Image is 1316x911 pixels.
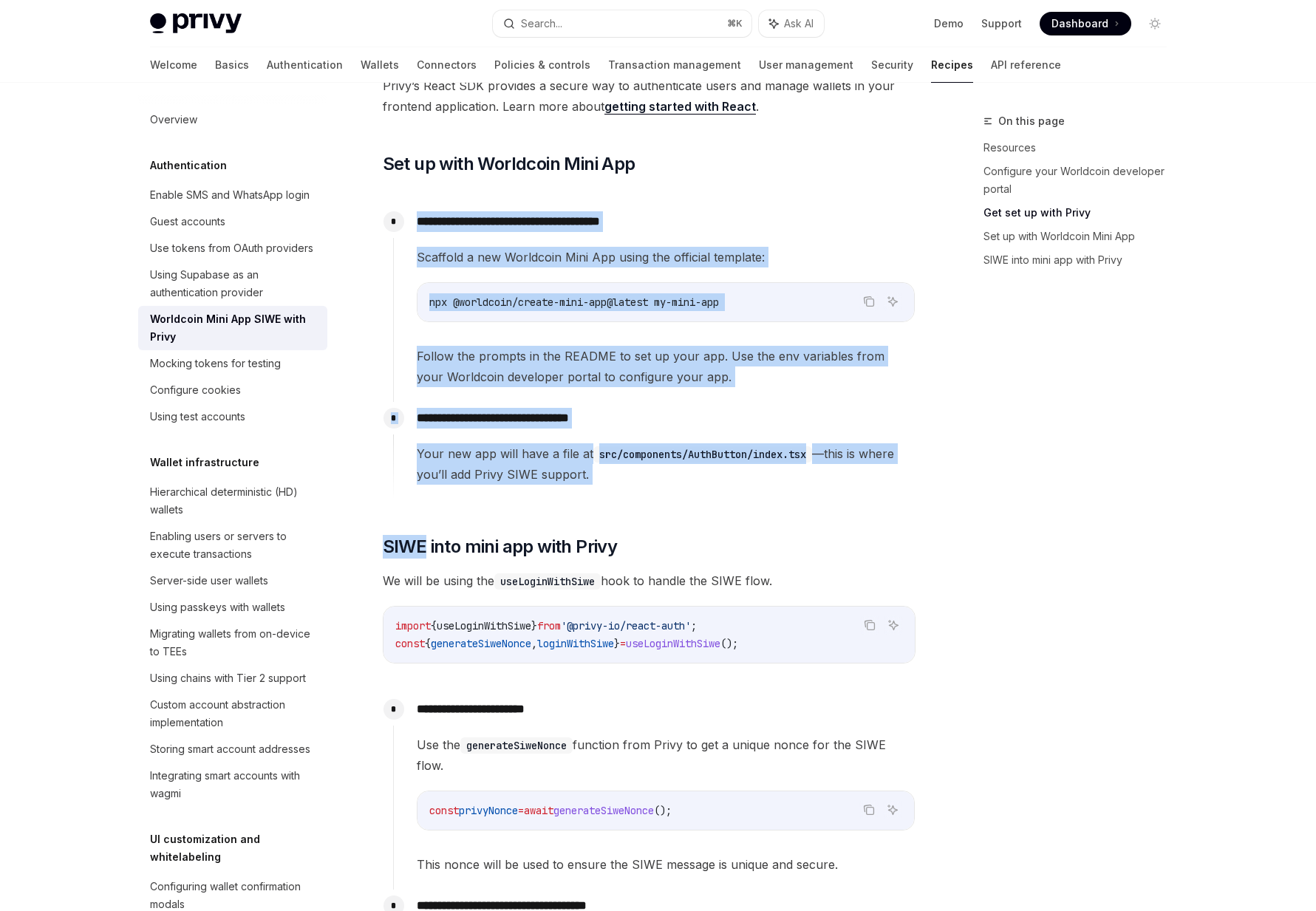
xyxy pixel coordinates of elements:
[417,346,915,387] span: Follow the prompts in the README to set up your app. Use the env variables from your Worldcoin de...
[859,292,879,311] button: Copy the contents from the code block
[383,75,916,117] span: Privy’s React SDK provides a secure way to authenticate users and manage wallets in your frontend...
[150,213,225,231] div: Guest accounts
[429,296,719,309] span: npx @worldcoin/create-mini-app@latest my-mini-app
[150,47,197,83] a: Welcome
[991,47,1061,83] a: API reference
[383,152,635,176] span: Set up with Worldcoin Mini App
[138,106,327,133] a: Overview
[784,16,814,31] span: Ask AI
[981,16,1022,31] a: Support
[417,854,915,875] span: This nonce will be used to ensure the SIWE message is unique and secure.
[884,615,903,635] button: Ask AI
[150,111,197,129] div: Overview
[604,99,756,115] a: getting started with React
[138,208,327,235] a: Guest accounts
[417,734,915,776] span: Use the function from Privy to get a unique nonce for the SIWE flow.
[138,692,327,736] a: Custom account abstraction implementation
[883,800,902,819] button: Ask AI
[395,637,425,650] span: const
[983,136,1179,160] a: Resources
[150,454,259,471] h5: Wallet infrastructure
[150,381,241,399] div: Configure cookies
[759,10,824,37] button: Ask AI
[561,619,691,632] span: '@privy-io/react-auth'
[150,625,318,661] div: Migrating wallets from on-device to TEEs
[727,18,743,30] span: ⌘ K
[1143,12,1167,35] button: Toggle dark mode
[531,619,537,632] span: }
[150,598,285,616] div: Using passkeys with wallets
[593,446,812,463] code: src/components/AuthButton/index.tsx
[431,637,531,650] span: generateSiweNonce
[859,800,879,819] button: Copy the contents from the code block
[138,377,327,403] a: Configure cookies
[150,740,310,758] div: Storing smart account addresses
[460,737,573,754] code: generateSiweNonce
[417,47,477,83] a: Connectors
[759,47,853,83] a: User management
[150,239,313,257] div: Use tokens from OAuth providers
[429,804,459,817] span: const
[215,47,249,83] a: Basics
[614,637,620,650] span: }
[431,619,437,632] span: {
[871,47,913,83] a: Security
[553,804,654,817] span: generateSiweNonce
[138,523,327,567] a: Enabling users or servers to execute transactions
[934,16,964,31] a: Demo
[138,621,327,665] a: Migrating wallets from on-device to TEEs
[998,112,1065,130] span: On this page
[931,47,973,83] a: Recipes
[150,696,318,731] div: Custom account abstraction implementation
[138,762,327,807] a: Integrating smart accounts with wagmi
[150,186,310,204] div: Enable SMS and WhatsApp login
[417,247,915,267] span: Scaffold a new Worldcoin Mini App using the official template:
[1040,12,1131,35] a: Dashboard
[626,637,720,650] span: useLoginWithSiwe
[361,47,399,83] a: Wallets
[150,310,318,346] div: Worldcoin Mini App SIWE with Privy
[518,804,524,817] span: =
[150,408,245,426] div: Using test accounts
[138,736,327,762] a: Storing smart account addresses
[493,10,751,37] button: Search...⌘K
[983,201,1179,225] a: Get set up with Privy
[459,804,518,817] span: privyNonce
[138,235,327,262] a: Use tokens from OAuth providers
[860,615,879,635] button: Copy the contents from the code block
[494,47,590,83] a: Policies & controls
[138,594,327,621] a: Using passkeys with wallets
[531,637,537,650] span: ,
[537,637,614,650] span: loginWithSiwe
[150,157,227,174] h5: Authentication
[524,804,553,817] span: await
[983,225,1179,248] a: Set up with Worldcoin Mini App
[150,669,306,687] div: Using chains with Tier 2 support
[150,266,318,301] div: Using Supabase as an authentication provider
[720,637,738,650] span: ();
[395,619,431,632] span: import
[150,483,318,519] div: Hierarchical deterministic (HD) wallets
[138,403,327,430] a: Using test accounts
[608,47,741,83] a: Transaction management
[150,767,318,802] div: Integrating smart accounts with wagmi
[425,637,431,650] span: {
[494,573,601,590] code: useLoginWithSiwe
[1051,16,1108,31] span: Dashboard
[654,804,672,817] span: ();
[138,350,327,377] a: Mocking tokens for testing
[691,619,697,632] span: ;
[267,47,343,83] a: Authentication
[417,443,915,485] span: Your new app will have a file at —this is where you’ll add Privy SIWE support.
[883,292,902,311] button: Ask AI
[138,182,327,208] a: Enable SMS and WhatsApp login
[138,665,327,692] a: Using chains with Tier 2 support
[138,567,327,594] a: Server-side user wallets
[620,637,626,650] span: =
[150,528,318,563] div: Enabling users or servers to execute transactions
[983,248,1179,272] a: SIWE into mini app with Privy
[983,160,1179,201] a: Configure your Worldcoin developer portal
[150,830,327,866] h5: UI customization and whitelabeling
[150,355,281,372] div: Mocking tokens for testing
[521,15,562,33] div: Search...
